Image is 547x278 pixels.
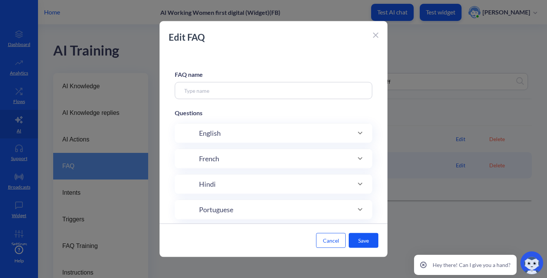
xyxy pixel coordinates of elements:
button: Save [349,233,378,248]
div: English [175,123,372,143]
button: Cancel [316,233,346,248]
p: Edit FAQ [169,30,370,44]
span: French [199,153,219,164]
span: Portuguese [199,204,233,214]
div: Questions [175,108,372,117]
span: Hindi [199,179,216,189]
div: Hindi [175,174,372,194]
div: French [175,149,372,168]
div: FAQ name [175,70,372,79]
p: Hey there! Can I give you a hand? [433,261,511,269]
img: copilot-icon.svg [520,251,543,274]
input: Type name [175,82,372,99]
div: Portuguese [175,200,372,219]
span: English [199,128,221,138]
